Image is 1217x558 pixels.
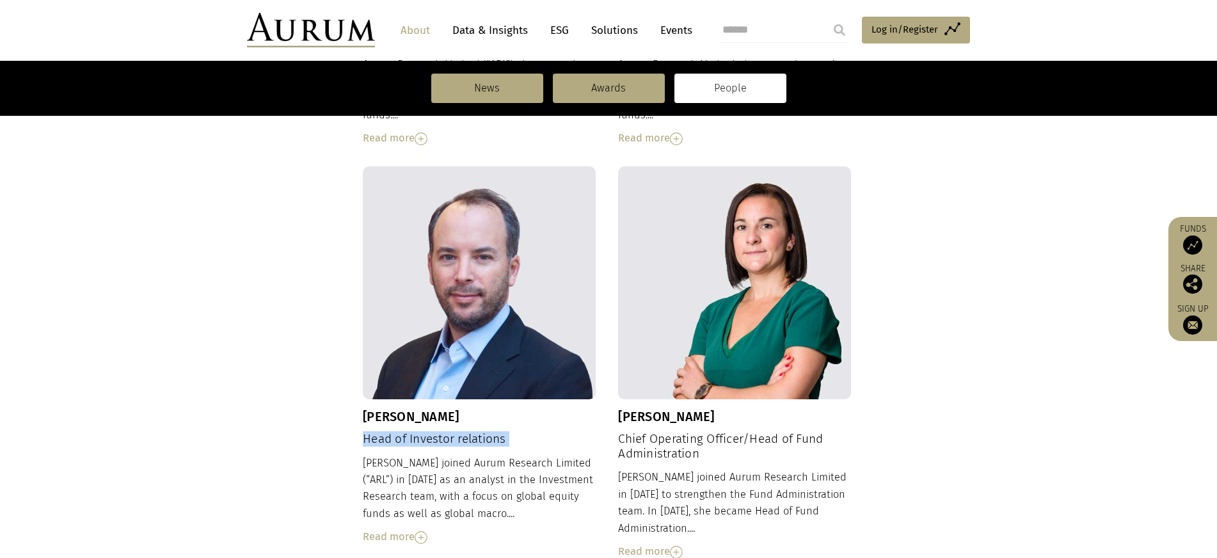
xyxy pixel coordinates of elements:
[585,19,644,42] a: Solutions
[394,19,436,42] a: About
[363,455,596,546] div: [PERSON_NAME] joined Aurum Research Limited (“ARL”) in [DATE] as an analyst in the Investment Res...
[1183,275,1202,294] img: Share this post
[674,74,786,103] a: People
[1175,264,1211,294] div: Share
[1183,235,1202,255] img: Access Funds
[618,409,851,424] h3: [PERSON_NAME]
[871,22,938,37] span: Log in/Register
[431,74,543,103] a: News
[670,132,683,145] img: Read More
[827,17,852,43] input: Submit
[363,130,596,147] div: Read more
[247,13,375,47] img: Aurum
[544,19,575,42] a: ESG
[363,432,596,447] h4: Head of Investor relations
[654,19,692,42] a: Events
[1183,315,1202,335] img: Sign up to our newsletter
[415,531,427,544] img: Read More
[618,130,851,147] div: Read more
[415,132,427,145] img: Read More
[363,409,596,424] h3: [PERSON_NAME]
[618,432,851,461] h4: Chief Operating Officer/Head of Fund Administration
[1175,223,1211,255] a: Funds
[553,74,665,103] a: Awards
[446,19,534,42] a: Data & Insights
[862,17,970,44] a: Log in/Register
[1175,303,1211,335] a: Sign up
[363,529,596,545] div: Read more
